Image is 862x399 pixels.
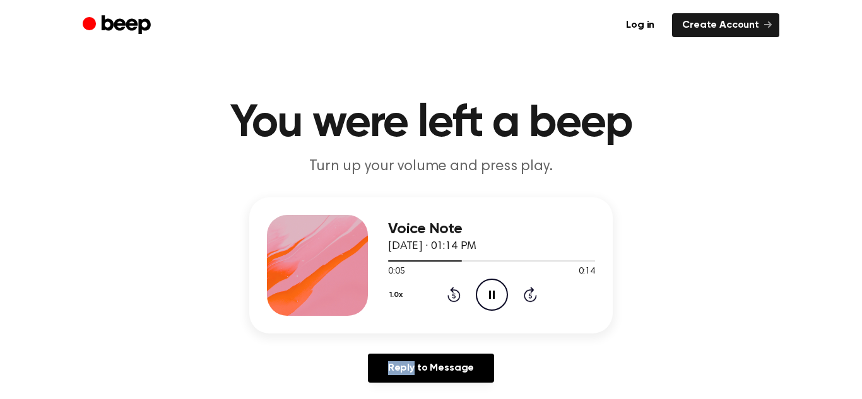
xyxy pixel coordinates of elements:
h3: Voice Note [388,221,595,238]
h1: You were left a beep [108,101,754,146]
span: [DATE] · 01:14 PM [388,241,476,252]
a: Reply to Message [368,354,494,383]
p: Turn up your volume and press play. [189,156,673,177]
span: 0:14 [579,265,595,279]
a: Beep [83,13,154,38]
button: 1.0x [388,284,408,306]
a: Log in [616,13,664,37]
span: 0:05 [388,265,404,279]
a: Create Account [672,13,779,37]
